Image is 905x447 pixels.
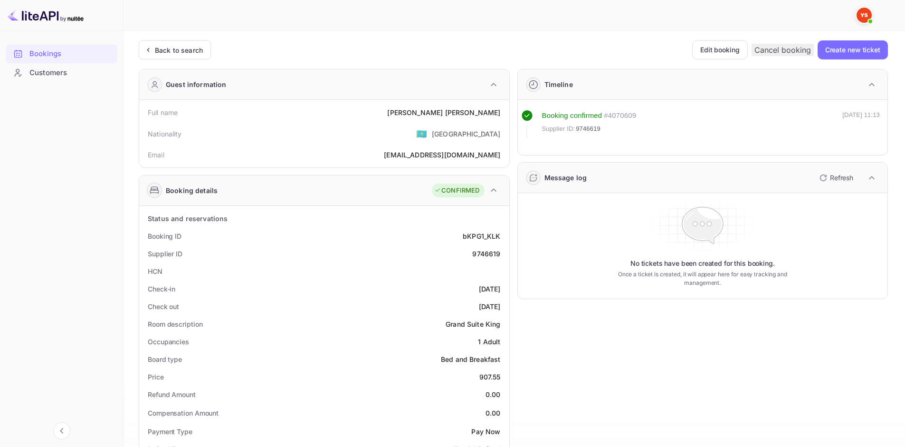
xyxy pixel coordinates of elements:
[6,64,117,81] a: Customers
[148,319,202,329] div: Room description
[6,45,117,63] div: Bookings
[478,337,500,347] div: 1 Adult
[441,354,501,364] div: Bed and Breakfast
[463,231,500,241] div: bKPG1_KLK
[446,319,500,329] div: Grand Suite King
[630,259,775,268] p: No tickets have been created for this booking.
[471,427,500,437] div: Pay Now
[544,79,573,89] div: Timeline
[479,301,501,311] div: [DATE]
[148,284,175,294] div: Check-in
[148,337,189,347] div: Occupancies
[818,40,888,59] button: Create new ticket
[148,231,181,241] div: Booking ID
[148,266,162,276] div: HCN
[29,49,113,59] div: Bookings
[148,427,192,437] div: Payment Type
[752,44,814,56] button: Cancel booking
[166,185,218,195] div: Booking details
[486,389,501,399] div: 0.00
[29,68,113,78] div: Customers
[155,45,203,55] div: Back to search
[544,173,587,183] div: Message log
[842,110,880,138] div: [DATE] 11:13
[472,249,500,259] div: 9746619
[479,284,501,294] div: [DATE]
[148,129,182,139] div: Nationality
[387,107,500,117] div: [PERSON_NAME] [PERSON_NAME]
[542,124,575,134] span: Supplier ID:
[416,125,427,142] span: United States
[53,422,70,439] button: Collapse navigation
[8,8,84,23] img: LiteAPI logo
[604,110,636,121] div: # 4070609
[830,173,853,183] p: Refresh
[148,301,179,311] div: Check out
[479,372,501,382] div: 907.55
[148,249,182,259] div: Supplier ID
[857,8,872,23] img: Yandex Support
[384,150,500,160] div: [EMAIL_ADDRESS][DOMAIN_NAME]
[166,79,227,89] div: Guest information
[148,389,196,399] div: Refund Amount
[6,64,117,82] div: Customers
[542,110,602,121] div: Booking confirmed
[692,40,748,59] button: Edit booking
[814,170,857,185] button: Refresh
[148,354,182,364] div: Board type
[6,45,117,62] a: Bookings
[148,150,164,160] div: Email
[434,186,479,195] div: CONFIRMED
[486,408,501,418] div: 0.00
[148,214,228,223] div: Status and reservations
[148,372,164,382] div: Price
[148,107,178,117] div: Full name
[576,124,600,134] span: 9746619
[432,129,501,139] div: [GEOGRAPHIC_DATA]
[148,408,219,418] div: Compensation Amount
[603,270,802,287] p: Once a ticket is created, it will appear here for easy tracking and management.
